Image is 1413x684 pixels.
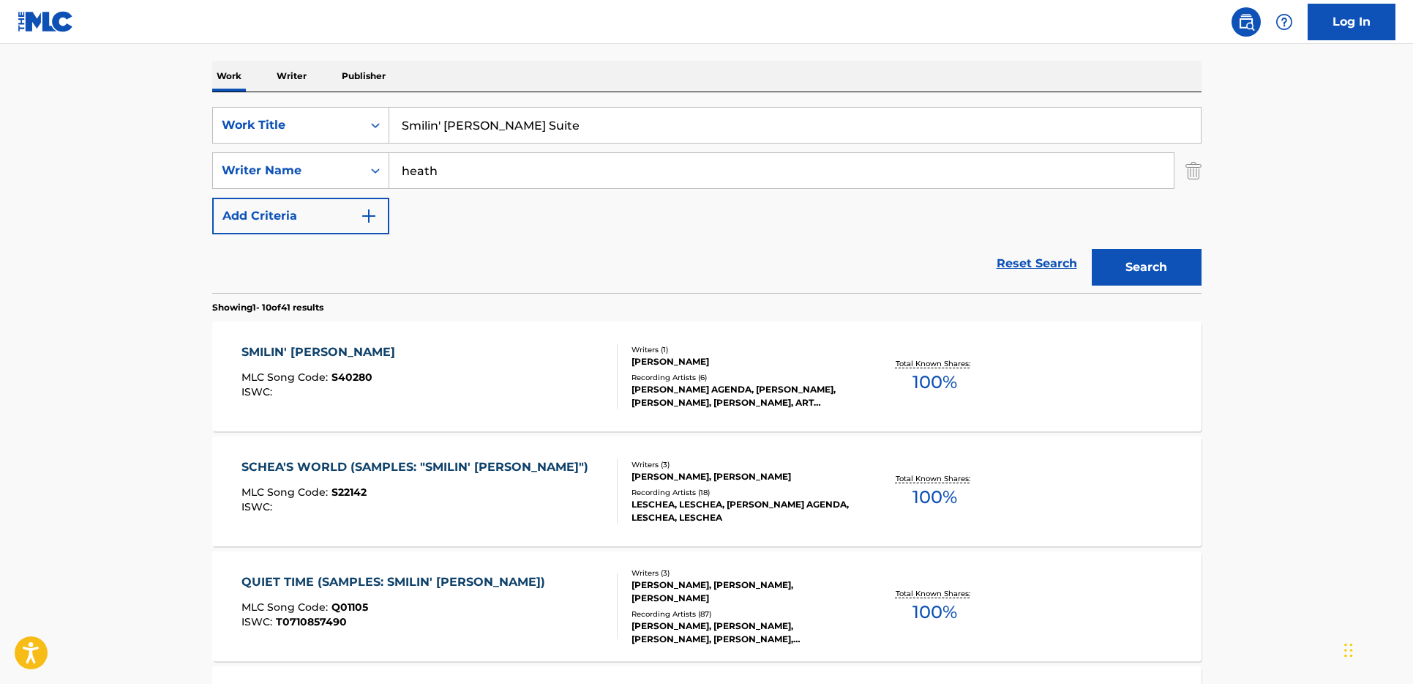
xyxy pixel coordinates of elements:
[1270,7,1299,37] div: Help
[1092,249,1202,286] button: Search
[337,61,390,92] p: Publisher
[276,615,347,628] span: T0710857490
[912,599,957,625] span: 100 %
[1340,614,1413,684] iframe: Chat Widget
[989,248,1084,280] a: Reset Search
[241,371,331,384] span: MLC Song Code :
[912,369,957,395] span: 100 %
[212,61,246,92] p: Work
[631,459,852,470] div: Writers ( 3 )
[360,207,378,225] img: 9d2ae6d4665cec9f34b9.svg
[1308,4,1395,40] a: Log In
[18,11,74,32] img: MLC Logo
[631,620,852,646] div: [PERSON_NAME], [PERSON_NAME], [PERSON_NAME], [PERSON_NAME], [PERSON_NAME]
[631,383,852,409] div: [PERSON_NAME] AGENDA, [PERSON_NAME], [PERSON_NAME], [PERSON_NAME], ART QUINTET FARMER, [PERSON_NA...
[241,573,552,591] div: QUIET TIME (SAMPLES: SMILIN' [PERSON_NAME])
[631,609,852,620] div: Recording Artists ( 87 )
[331,371,372,384] span: S40280
[1344,628,1353,672] div: Drag
[1275,13,1293,31] img: help
[331,486,367,499] span: S22142
[212,198,389,234] button: Add Criteria
[912,484,957,510] span: 100 %
[631,487,852,498] div: Recording Artists ( 18 )
[212,301,323,314] p: Showing 1 - 10 of 41 results
[631,498,852,524] div: LESCHEA, LESCHEA, [PERSON_NAME] AGENDA, LESCHEA, LESCHEA
[631,579,852,605] div: [PERSON_NAME], [PERSON_NAME], [PERSON_NAME]
[896,473,974,484] p: Total Known Shares:
[241,458,596,476] div: SCHEA'S WORLD (SAMPLES: "SMILIN' [PERSON_NAME]")
[212,551,1202,661] a: QUIET TIME (SAMPLES: SMILIN' [PERSON_NAME])MLC Song Code:Q01105ISWC:T0710857490Writers (3)[PERSON...
[241,343,402,361] div: SMILIN' [PERSON_NAME]
[631,372,852,383] div: Recording Artists ( 6 )
[631,568,852,579] div: Writers ( 3 )
[241,385,276,398] span: ISWC :
[212,436,1202,546] a: SCHEA'S WORLD (SAMPLES: "SMILIN' [PERSON_NAME]")MLC Song Code:S22142ISWC:Writers (3)[PERSON_NAME]...
[896,588,974,599] p: Total Known Shares:
[631,470,852,483] div: [PERSON_NAME], [PERSON_NAME]
[896,358,974,369] p: Total Known Shares:
[631,355,852,368] div: [PERSON_NAME]
[222,162,353,179] div: Writer Name
[631,344,852,355] div: Writers ( 1 )
[1237,13,1255,31] img: search
[212,321,1202,431] a: SMILIN' [PERSON_NAME]MLC Song Code:S40280ISWC:Writers (1)[PERSON_NAME]Recording Artists (6)[PERSO...
[241,486,331,499] span: MLC Song Code :
[241,601,331,614] span: MLC Song Code :
[212,107,1202,293] form: Search Form
[1185,152,1202,189] img: Delete Criterion
[241,500,276,513] span: ISWC :
[331,601,368,614] span: Q01105
[222,116,353,134] div: Work Title
[241,615,276,628] span: ISWC :
[272,61,311,92] p: Writer
[1232,7,1261,37] a: Public Search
